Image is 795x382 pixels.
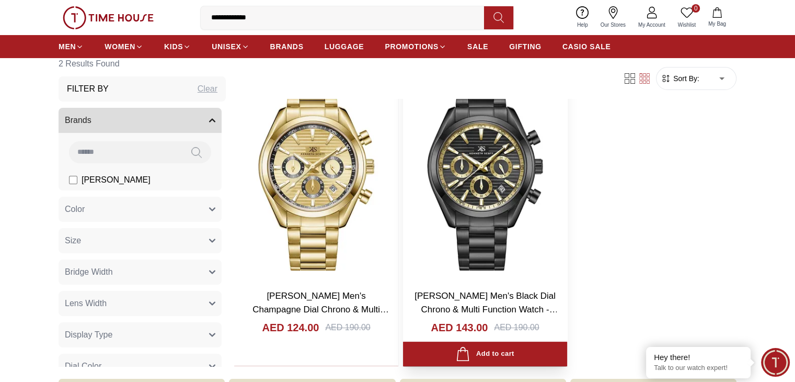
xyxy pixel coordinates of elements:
[65,203,85,216] span: Color
[431,320,488,335] h4: AED 143.00
[674,21,700,29] span: Wishlist
[164,41,183,52] span: KIDS
[164,37,191,56] a: KIDS
[105,37,143,56] a: WOMEN
[65,234,81,247] span: Size
[69,176,77,184] input: [PERSON_NAME]
[692,4,700,13] span: 0
[594,4,632,31] a: Our Stores
[63,6,154,29] img: ...
[325,321,370,334] div: AED 190.00
[270,37,304,56] a: BRANDS
[702,5,732,30] button: My Bag
[761,348,790,377] div: Chat Widget
[634,21,670,29] span: My Account
[654,364,743,373] p: Talk to our watch expert!
[59,41,76,52] span: MEN
[82,174,151,186] span: [PERSON_NAME]
[456,347,514,361] div: Add to cart
[467,41,488,52] span: SALE
[59,322,222,347] button: Display Type
[59,291,222,316] button: Lens Width
[385,41,439,52] span: PROMOTIONS
[234,65,398,281] img: Kenneth Scott Men's Champagne Dial Chrono & Multi Function Watch - K23150-GBGC
[672,4,702,31] a: 0Wishlist
[403,65,567,281] img: Kenneth Scott Men's Black Dial Chrono & Multi Function Watch - K23150-BBBBG
[212,37,249,56] a: UNISEX
[59,108,222,133] button: Brands
[270,41,304,52] span: BRANDS
[671,73,699,84] span: Sort By:
[325,37,364,56] a: LUGGAGE
[661,73,699,84] button: Sort By:
[562,37,611,56] a: CASIO SALE
[704,20,730,28] span: My Bag
[252,291,389,328] a: [PERSON_NAME] Men's Champagne Dial Chrono & Multi Function Watch - K23150-GBGC
[509,41,541,52] span: GIFTING
[59,228,222,253] button: Size
[59,197,222,222] button: Color
[198,83,217,95] div: Clear
[385,37,446,56] a: PROMOTIONS
[596,21,630,29] span: Our Stores
[262,320,319,335] h4: AED 124.00
[509,37,541,56] a: GIFTING
[65,266,113,278] span: Bridge Width
[65,360,101,373] span: Dial Color
[403,342,567,366] button: Add to cart
[212,41,241,52] span: UNISEX
[59,260,222,285] button: Bridge Width
[105,41,135,52] span: WOMEN
[562,41,611,52] span: CASIO SALE
[467,37,488,56] a: SALE
[573,21,592,29] span: Help
[414,291,558,328] a: [PERSON_NAME] Men's Black Dial Chrono & Multi Function Watch - K23150-BBBBG
[65,297,107,310] span: Lens Width
[325,41,364,52] span: LUGGAGE
[65,114,91,127] span: Brands
[571,4,594,31] a: Help
[59,51,226,76] h6: 2 Results Found
[67,83,109,95] h3: Filter By
[59,354,222,379] button: Dial Color
[654,352,743,363] div: Hey there!
[65,329,112,341] span: Display Type
[59,37,84,56] a: MEN
[494,321,539,334] div: AED 190.00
